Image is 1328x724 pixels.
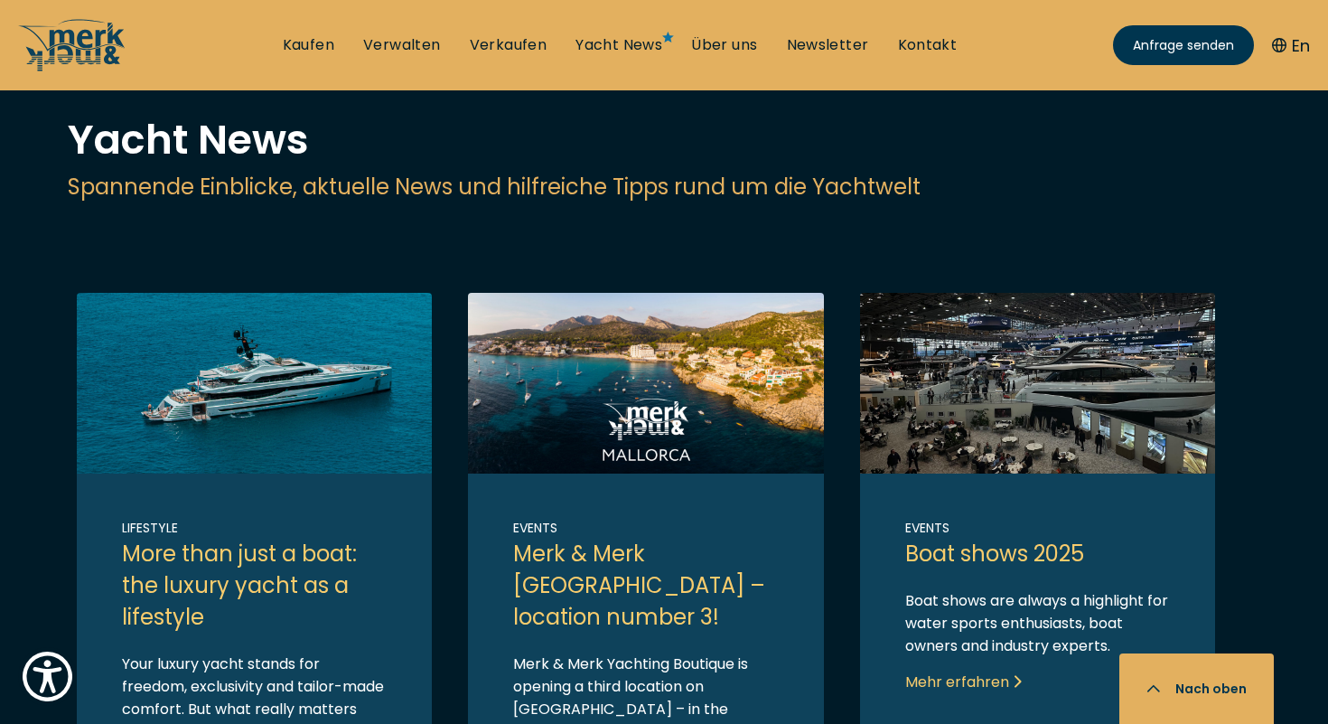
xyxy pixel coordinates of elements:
button: En [1272,33,1310,58]
a: Newsletter [787,35,869,55]
a: Verkaufen [470,35,547,55]
a: Kontakt [898,35,958,55]
button: Nach oben [1119,653,1274,724]
a: Verwalten [363,35,441,55]
span: Anfrage senden [1133,36,1234,55]
a: Yacht News [575,35,662,55]
a: Über uns [691,35,757,55]
div: Spannende Einblicke, aktuelle News und hilfreiche Tipps rund um die Yachtwelt [68,171,1260,202]
div: Yacht News [68,109,1260,171]
button: Show Accessibility Preferences [18,647,77,706]
a: Anfrage senden [1113,25,1254,65]
a: Kaufen [283,35,334,55]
